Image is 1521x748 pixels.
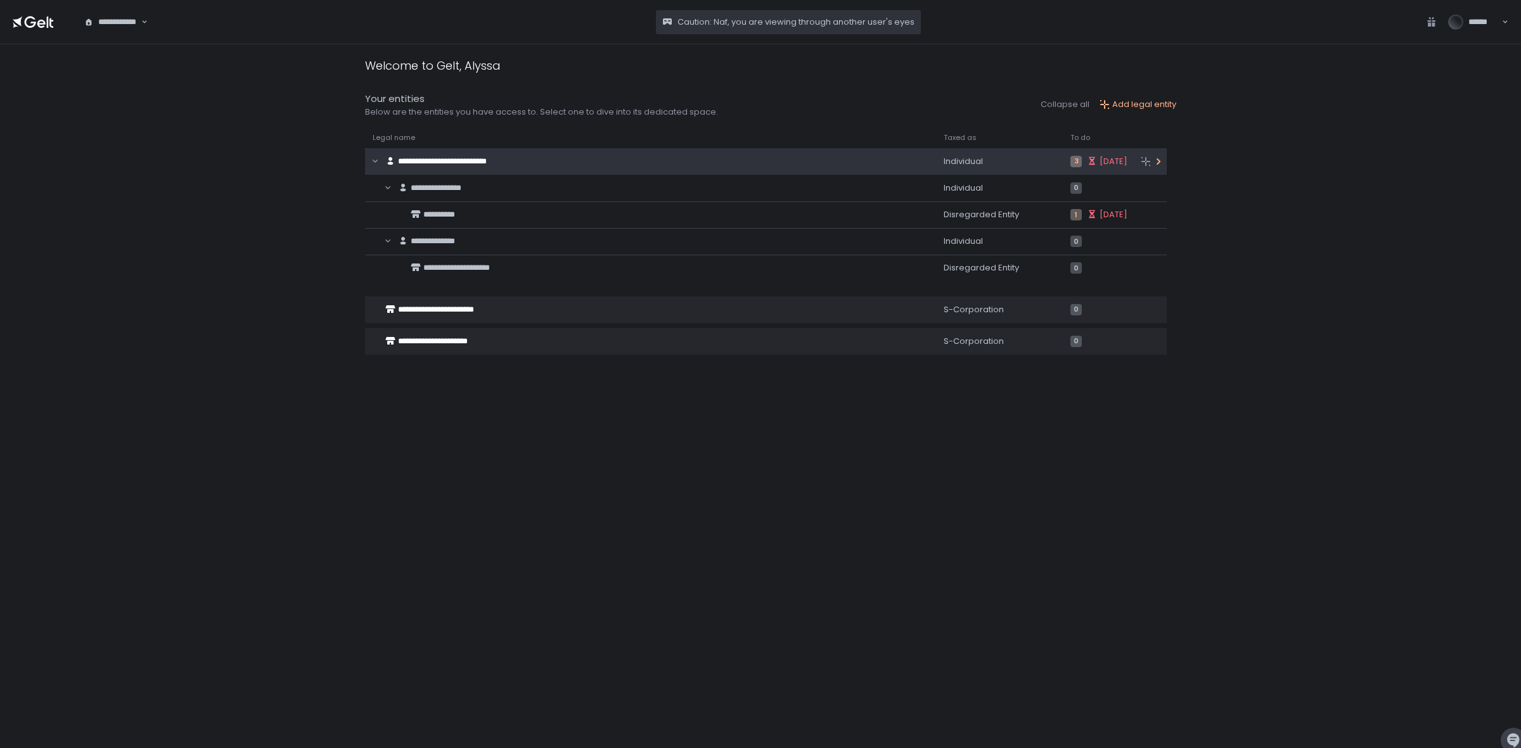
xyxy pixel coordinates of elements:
[1041,99,1089,110] button: Collapse all
[1100,99,1176,110] button: Add legal entity
[1070,133,1090,143] span: To do
[944,182,1055,194] div: Individual
[944,262,1055,274] div: Disregarded Entity
[76,8,148,35] div: Search for option
[944,133,977,143] span: Taxed as
[365,106,718,118] div: Below are the entities you have access to. Select one to dive into its dedicated space.
[944,304,1055,315] div: S-Corporation
[1070,336,1082,347] span: 0
[1070,236,1082,247] span: 0
[1070,156,1082,167] span: 3
[944,236,1055,247] div: Individual
[1100,156,1127,167] span: [DATE]
[1070,304,1082,315] span: 0
[677,16,915,28] span: Caution: Naf, you are viewing through another user's eyes
[944,336,1055,347] div: S-Corporation
[944,156,1055,167] div: Individual
[1070,262,1082,274] span: 0
[365,92,718,106] div: Your entities
[944,209,1055,220] div: Disregarded Entity
[1070,209,1082,220] span: 1
[1070,182,1082,194] span: 0
[365,57,501,74] div: Welcome to Gelt, Alyssa
[1100,209,1127,220] span: [DATE]
[373,133,415,143] span: Legal name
